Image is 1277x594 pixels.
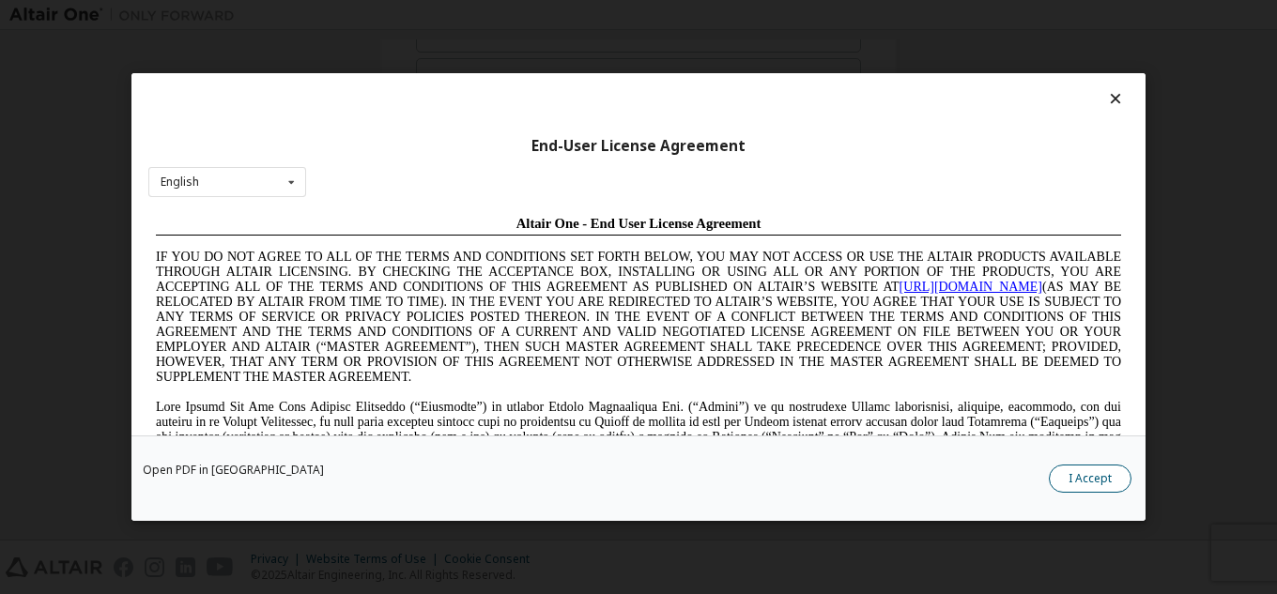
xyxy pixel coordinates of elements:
button: I Accept [1049,465,1131,493]
span: Altair One - End User License Agreement [368,8,613,23]
a: Open PDF in [GEOGRAPHIC_DATA] [143,465,324,476]
span: IF YOU DO NOT AGREE TO ALL OF THE TERMS AND CONDITIONS SET FORTH BELOW, YOU MAY NOT ACCESS OR USE... [8,41,973,175]
div: English [161,176,199,188]
a: [URL][DOMAIN_NAME] [751,71,894,85]
span: Lore Ipsumd Sit Ame Cons Adipisc Elitseddo (“Eiusmodte”) in utlabor Etdolo Magnaaliqua Eni. (“Adm... [8,191,973,326]
div: End-User License Agreement [148,137,1129,156]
